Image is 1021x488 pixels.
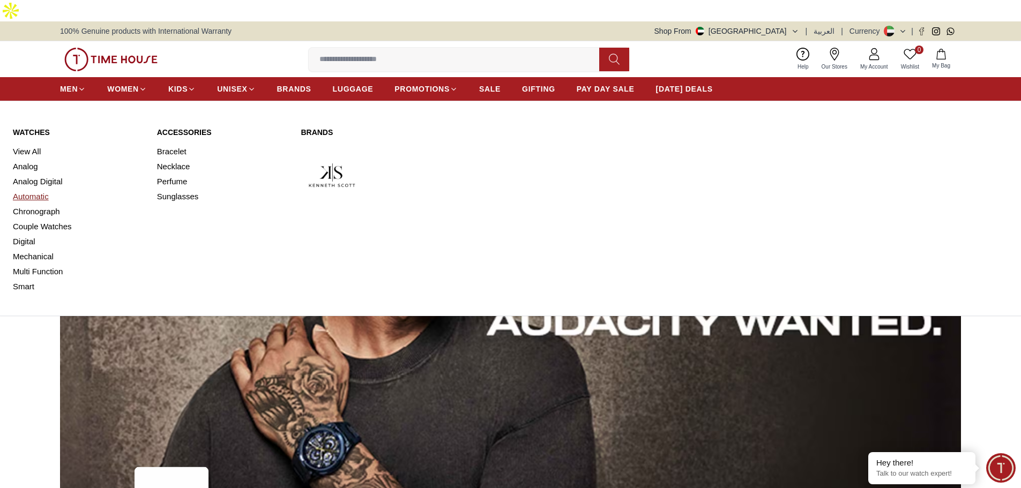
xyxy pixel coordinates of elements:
a: SALE [479,79,501,99]
span: UNISEX [217,84,247,94]
button: Shop From[GEOGRAPHIC_DATA] [654,26,799,36]
span: | [911,26,913,36]
a: Sunglasses [157,189,288,204]
a: Smart [13,279,144,294]
a: Couple Watches [13,219,144,234]
p: Talk to our watch expert! [876,469,967,478]
a: Mechanical [13,249,144,264]
span: [DATE] DEALS [656,84,713,94]
a: Watches [13,127,144,138]
img: Quantum [443,144,505,206]
a: Instagram [932,27,940,35]
div: Hey there! [876,457,967,468]
a: Analog [13,159,144,174]
a: Automatic [13,189,144,204]
a: Our Stores [815,46,854,73]
div: Currency [849,26,884,36]
a: WOMEN [107,79,147,99]
span: PAY DAY SALE [577,84,635,94]
span: Our Stores [817,63,852,71]
button: My Bag [926,47,957,72]
a: [DATE] DEALS [656,79,713,99]
a: Accessories [157,127,288,138]
div: Chat Widget [986,453,1016,483]
a: Analog Digital [13,174,144,189]
span: My Bag [928,62,955,70]
span: | [806,26,808,36]
a: UNISEX [217,79,255,99]
span: SALE [479,84,501,94]
span: LUGGAGE [333,84,374,94]
a: Help [791,46,815,73]
a: PAY DAY SALE [577,79,635,99]
a: PROMOTIONS [394,79,458,99]
span: 0 [915,46,923,54]
span: BRANDS [277,84,311,94]
a: MEN [60,79,86,99]
a: Brands [301,127,576,138]
span: MEN [60,84,78,94]
span: Wishlist [897,63,923,71]
img: Tornado [513,144,576,206]
a: Digital [13,234,144,249]
img: Kenneth Scott [301,144,363,206]
a: KIDS [168,79,196,99]
button: العربية [814,26,834,36]
a: Facebook [918,27,926,35]
a: BRANDS [277,79,311,99]
a: 0Wishlist [895,46,926,73]
img: Slazenger [301,215,363,277]
img: Lee Cooper [372,144,434,206]
img: ... [64,48,158,71]
a: Perfume [157,174,288,189]
a: Necklace [157,159,288,174]
img: United Arab Emirates [696,27,704,35]
span: GIFTING [522,84,555,94]
span: Help [793,63,813,71]
a: Bracelet [157,144,288,159]
a: GIFTING [522,79,555,99]
span: 100% Genuine products with International Warranty [60,26,232,36]
span: KIDS [168,84,188,94]
a: Multi Function [13,264,144,279]
a: Chronograph [13,204,144,219]
a: Whatsapp [947,27,955,35]
span: PROMOTIONS [394,84,450,94]
span: | [841,26,843,36]
a: LUGGAGE [333,79,374,99]
span: WOMEN [107,84,139,94]
span: My Account [856,63,892,71]
a: View All [13,144,144,159]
